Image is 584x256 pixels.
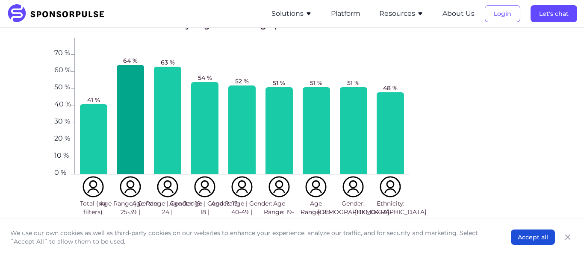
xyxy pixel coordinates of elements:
[198,74,212,82] span: 54 %
[123,56,138,65] span: 64 %
[485,10,520,18] a: Login
[54,118,71,123] span: 30 %
[54,135,71,140] span: 20 %
[54,50,71,55] span: 70 %
[54,67,71,72] span: 60 %
[169,199,240,225] span: Age Range | Gender: 13-18 | [DEMOGRAPHIC_DATA]
[379,9,424,19] button: Resources
[531,5,577,22] button: Let's chat
[54,169,71,174] span: 0 %
[87,96,100,104] span: 41 %
[347,79,360,87] span: 51 %
[271,9,312,19] button: Solutions
[383,84,398,92] span: 48 %
[299,199,333,225] span: Age Range: 25-39
[485,5,520,22] button: Login
[7,4,111,23] img: SponsorPulse
[541,215,584,256] iframe: Chat Widget
[331,10,360,18] a: Platform
[161,58,175,67] span: 63 %
[262,199,296,225] span: Age Range: 19-24
[310,79,322,87] span: 51 %
[54,152,71,157] span: 10 %
[531,10,577,18] a: Let's chat
[54,101,71,106] span: 40 %
[10,229,494,246] p: We use our own cookies as well as third-party cookies on our websites to enhance your experience,...
[442,9,475,19] button: About Us
[54,84,71,89] span: 50 %
[318,199,389,216] span: Gender: [DEMOGRAPHIC_DATA]
[273,79,285,87] span: 51 %
[76,199,110,216] span: Total (no filters)
[442,10,475,18] a: About Us
[331,9,360,19] button: Platform
[355,199,426,225] span: Ethnicity: [DEMOGRAPHIC_DATA] / Black
[511,230,555,245] button: Accept all
[94,199,166,225] span: Age Range | Gender: 25-39 | [DEMOGRAPHIC_DATA]
[132,199,203,225] span: Age Range | Gender: 19-24 | [DEMOGRAPHIC_DATA]
[206,199,277,225] span: Age Range | Gender: 40-49 | [DEMOGRAPHIC_DATA]
[235,77,249,85] span: 52 %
